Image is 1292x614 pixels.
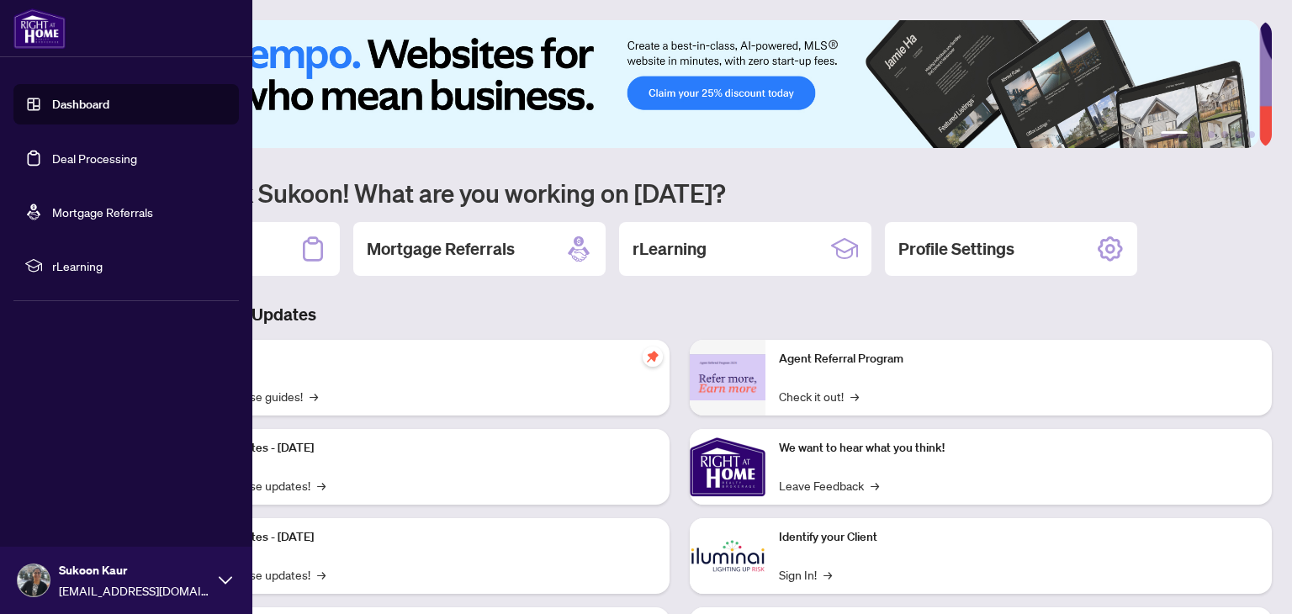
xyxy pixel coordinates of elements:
button: 3 [1208,131,1215,138]
h2: rLearning [633,237,707,261]
p: Platform Updates - [DATE] [177,439,656,458]
img: We want to hear what you think! [690,429,765,505]
button: 2 [1194,131,1201,138]
button: 5 [1235,131,1242,138]
p: Identify your Client [779,528,1258,547]
a: Deal Processing [52,151,137,166]
span: Sukoon Kaur [59,561,210,580]
span: → [310,387,318,405]
h2: Mortgage Referrals [367,237,515,261]
img: Agent Referral Program [690,354,765,400]
h2: Profile Settings [898,237,1014,261]
span: → [317,565,326,584]
span: pushpin [643,347,663,367]
a: Check it out!→ [779,387,859,405]
button: 6 [1248,131,1255,138]
a: Sign In!→ [779,565,832,584]
h1: Welcome back Sukoon! What are you working on [DATE]? [87,177,1272,209]
img: logo [13,8,66,49]
p: Platform Updates - [DATE] [177,528,656,547]
p: We want to hear what you think! [779,439,1258,458]
span: rLearning [52,257,227,275]
p: Agent Referral Program [779,350,1258,368]
button: Open asap [1225,555,1275,606]
a: Dashboard [52,97,109,112]
img: Profile Icon [18,564,50,596]
p: Self-Help [177,350,656,368]
img: Identify your Client [690,518,765,594]
img: Slide 0 [87,20,1259,148]
span: [EMAIL_ADDRESS][DOMAIN_NAME] [59,581,210,600]
button: 1 [1161,131,1188,138]
span: → [871,476,879,495]
h3: Brokerage & Industry Updates [87,303,1272,326]
a: Mortgage Referrals [52,204,153,220]
button: 4 [1221,131,1228,138]
span: → [823,565,832,584]
a: Leave Feedback→ [779,476,879,495]
span: → [317,476,326,495]
span: → [850,387,859,405]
